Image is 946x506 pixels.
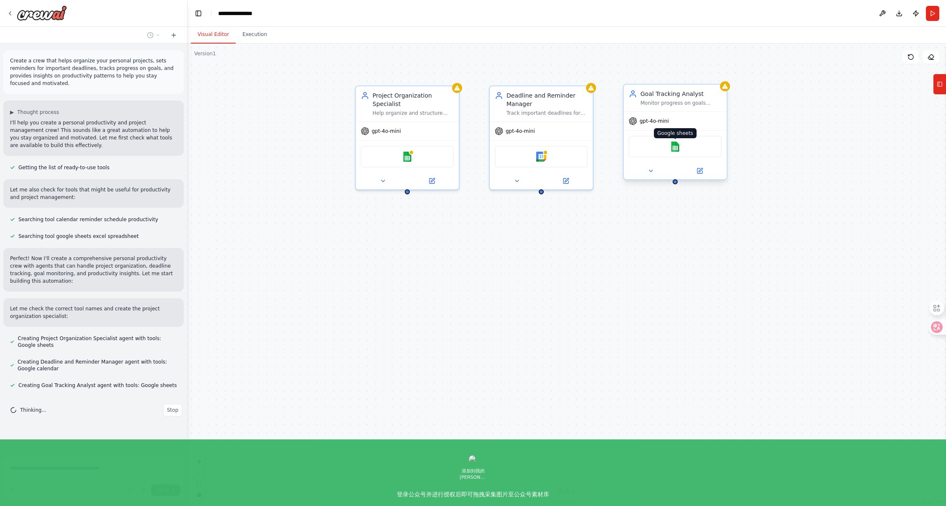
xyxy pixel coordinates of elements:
button: Open in side panel [408,176,455,186]
button: Stop [163,404,182,416]
button: Open in side panel [542,176,589,186]
button: Open in side panel [676,166,723,176]
span: gpt-4o-mini [506,128,535,134]
span: Searching tool google sheets excel spreadsheet [18,233,139,240]
span: gpt-4o-mini [640,118,669,124]
div: Help organize and structure personal projects by breaking them down into manageable tasks, settin... [373,110,454,116]
p: Let me also check for tools that might be useful for productivity and project management: [10,186,177,201]
span: Searching tool calendar reminder schedule productivity [18,216,158,223]
button: ▶Thought process [10,109,59,116]
span: Thought process [17,109,59,116]
div: Goal Tracking AnalystMonitor progress on goals related to {project_name}, identify patterns in ac... [623,85,727,182]
div: Project Organization SpecialistHelp organize and structure personal projects by breaking them dow... [355,85,460,190]
button: Start a new chat [167,30,180,40]
span: Creating Deadline and Reminder Manager agent with tools: Google calendar [18,359,177,372]
span: ▶ [10,109,14,116]
span: gpt-4o-mini [372,128,401,134]
span: Getting the list of ready-to-use tools [18,164,110,171]
button: Switch to previous chat [144,30,164,40]
span: Creating Project Organization Specialist agent with tools: Google sheets [18,335,177,349]
p: Perfect! Now I'll create a comprehensive personal productivity crew with agents that can handle p... [10,255,177,285]
img: Google sheets [670,142,680,152]
p: I'll help you create a personal productivity and project management crew! This sounds like a grea... [10,119,177,149]
button: Visual Editor [191,26,236,44]
div: Deadline and Reminder ManagerTrack important deadlines for {project_name} and create calendar eve... [489,85,594,190]
span: Creating Goal Tracking Analyst agent with tools: Google sheets [18,382,177,389]
button: Hide left sidebar [193,8,204,19]
p: Let me check the correct tool names and create the project organization specialist: [10,305,177,320]
img: Google sheets [402,152,412,162]
div: Deadline and Reminder Manager [506,91,588,108]
span: Stop [167,407,178,413]
nav: breadcrumb [218,9,262,18]
div: Version 1 [194,50,216,57]
button: Execution [236,26,274,44]
img: Google calendar [536,152,546,162]
img: Logo [17,5,67,21]
div: Track important deadlines for {project_name} and create calendar events and reminders to ensure n... [506,110,588,116]
div: Monitor progress on goals related to {project_name}, identify patterns in achievement, and provid... [640,100,722,106]
div: Project Organization Specialist [373,91,454,108]
p: Create a crew that helps organize your personal projects, sets reminders for important deadlines,... [10,57,177,87]
div: Goal Tracking Analyst [640,90,722,98]
span: Thinking... [20,407,46,413]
